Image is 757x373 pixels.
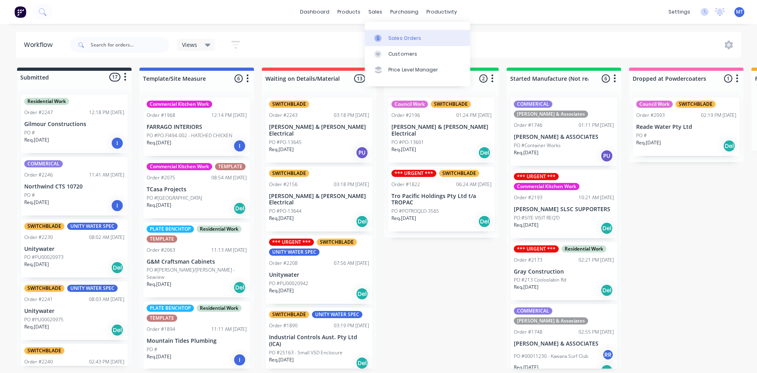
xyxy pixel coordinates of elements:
[266,308,372,373] div: SWITCHBLADEUNITY WATER SPECOrder #189003:19 PM [DATE]Industrial Controls Aust. Pty Ltd (ICA)PO #2...
[24,109,53,116] div: Order #2247
[269,287,294,294] p: Req. [DATE]
[211,174,247,181] div: 08:54 AM [DATE]
[111,261,124,274] div: Del
[24,199,49,206] p: Req. [DATE]
[514,194,542,201] div: Order #2193
[676,101,716,108] div: SWITCHBLADE
[600,222,613,235] div: Del
[147,266,247,281] p: PO #[PERSON_NAME]/[PERSON_NAME] - Seaview
[386,6,422,18] div: purchasing
[147,225,194,233] div: PLATE BENCHTOP
[211,247,247,254] div: 11:13 AM [DATE]
[269,249,319,256] div: UNITY WATER SPEC
[269,112,298,119] div: Order #2243
[269,356,294,363] p: Req. [DATE]
[312,311,362,318] div: UNITY WATER SPEC
[147,174,175,181] div: Order #2075
[269,181,298,188] div: Order #2156
[233,140,246,152] div: I
[439,170,479,177] div: SWITCHBLADE
[111,324,124,336] div: Del
[579,122,614,129] div: 01:11 PM [DATE]
[24,129,35,136] p: PO #
[24,160,63,167] div: COMMERICAL
[143,301,250,370] div: PLATE BENCHTOPResidential WorkTEMPLATEOrder #189411:11 AM [DATE]Mountain Tides PlumbingPO #Req.[D...
[579,256,614,264] div: 02:21 PM [DATE]
[636,101,673,108] div: Council Work
[391,139,424,146] p: PO #PO-13601
[269,101,309,108] div: SWITCHBLADE
[14,6,26,18] img: Factory
[215,163,246,170] div: TEMPLATE
[514,183,579,190] div: Commercial Kitchen Work
[269,215,294,222] p: Req. [DATE]
[147,139,171,146] p: Req. [DATE]
[24,136,49,144] p: Req. [DATE]
[147,112,175,119] div: Order #1968
[391,146,416,153] p: Req. [DATE]
[701,112,736,119] div: 02:19 PM [DATE]
[364,6,386,18] div: sales
[514,307,552,315] div: COMMERICAL
[147,202,171,209] p: Req. [DATE]
[514,206,614,213] p: [PERSON_NAME] SLSC SUPPORTERS
[389,35,421,42] div: Sales Orders
[636,139,661,146] p: Req. [DATE]
[24,323,49,330] p: Req. [DATE]
[21,282,128,340] div: SWITCHBLADEUNITY WATER SPECOrder #224108:03 AM [DATE]UnitywaterPO #PU00020975Req.[DATE]Del
[636,124,736,130] p: Reade Water Pty Ltd
[514,353,588,360] p: PO #00011230 - Kawana Surf Club
[147,194,202,202] p: PO #[GEOGRAPHIC_DATA]
[24,40,56,50] div: Workflow
[147,247,175,254] div: Order #2063
[269,311,309,318] div: SWITCHBLADE
[514,284,538,291] p: Req. [DATE]
[633,97,740,156] div: Council WorkSWITCHBLADEOrder #209302:19 PM [DATE]Reade Water Pty LtdPO #Req.[DATE]Del
[24,316,64,323] p: PO #PU00020975
[296,6,333,18] a: dashboard
[21,220,128,278] div: SWITCHBLADEUNITY WATER SPECOrder #223008:02 AM [DATE]UnitywaterPO #PU00020973Req.[DATE]Del
[391,101,428,108] div: Council Work
[514,221,538,229] p: Req. [DATE]
[21,95,128,153] div: Residential WorkOrder #224712:18 PM [DATE]Gilmour ConstructionsPO #Req.[DATE]I
[266,235,372,304] div: *** URGENT ***SWITCHBLADEUNITY WATER SPECOrder #220807:56 AM [DATE]UnitywaterPO #PU00020942Req.[D...
[514,276,566,284] p: PO #213 Cooloolabin Rd
[514,142,561,149] p: PO #Container Works
[514,364,538,371] p: Req. [DATE]
[514,134,614,140] p: [PERSON_NAME] & ASSOCIATES
[147,305,194,312] div: PLATE BENCHTOP
[391,208,439,215] p: PO #POTROQLD-3565
[478,215,491,228] div: Del
[24,171,53,179] div: Order #2246
[24,192,35,199] p: PO #
[269,193,369,206] p: [PERSON_NAME] & [PERSON_NAME] Electrical
[391,193,492,206] p: Tro Pacific Holdings Pty Ltd t/a TROPAC
[269,146,294,153] p: Req. [DATE]
[269,139,302,146] p: PO #PO-13645
[514,268,614,275] p: Gray Construction
[391,181,420,188] div: Order #1822
[91,37,169,53] input: Search for orders...
[147,101,212,108] div: Commercial Kitchen Work
[24,98,69,105] div: Residential Work
[269,272,369,278] p: Unitywater
[334,181,369,188] div: 03:18 PM [DATE]
[334,322,369,329] div: 03:19 PM [DATE]
[317,239,357,246] div: SWITCHBLADE
[388,167,495,232] div: *** URGENT ***SWITCHBLADEOrder #182206:24 AM [DATE]Tro Pacific Holdings Pty Ltd t/a TROPACPO #POT...
[233,354,246,366] div: I
[147,338,247,344] p: Mountain Tides Plumbing
[269,208,302,215] p: PO #PO-13644
[147,315,177,322] div: TEMPLATE
[391,124,492,137] p: [PERSON_NAME] & [PERSON_NAME] Electrical
[514,256,542,264] div: Order #2173
[143,222,250,298] div: PLATE BENCHTOPResidential WorkTEMPLATEOrder #206311:13 AM [DATE]G&M Craftsman CabinetsPO #[PERSON...
[514,101,552,108] div: COMMERICAL
[365,30,470,46] a: Sales Orders
[514,122,542,129] div: Order #1746
[365,46,470,62] a: Customers
[24,183,124,190] p: Northwind CTS 10720
[389,51,417,58] div: Customers
[147,163,212,170] div: Commercial Kitchen Work
[67,285,118,292] div: UNITY WATER SPEC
